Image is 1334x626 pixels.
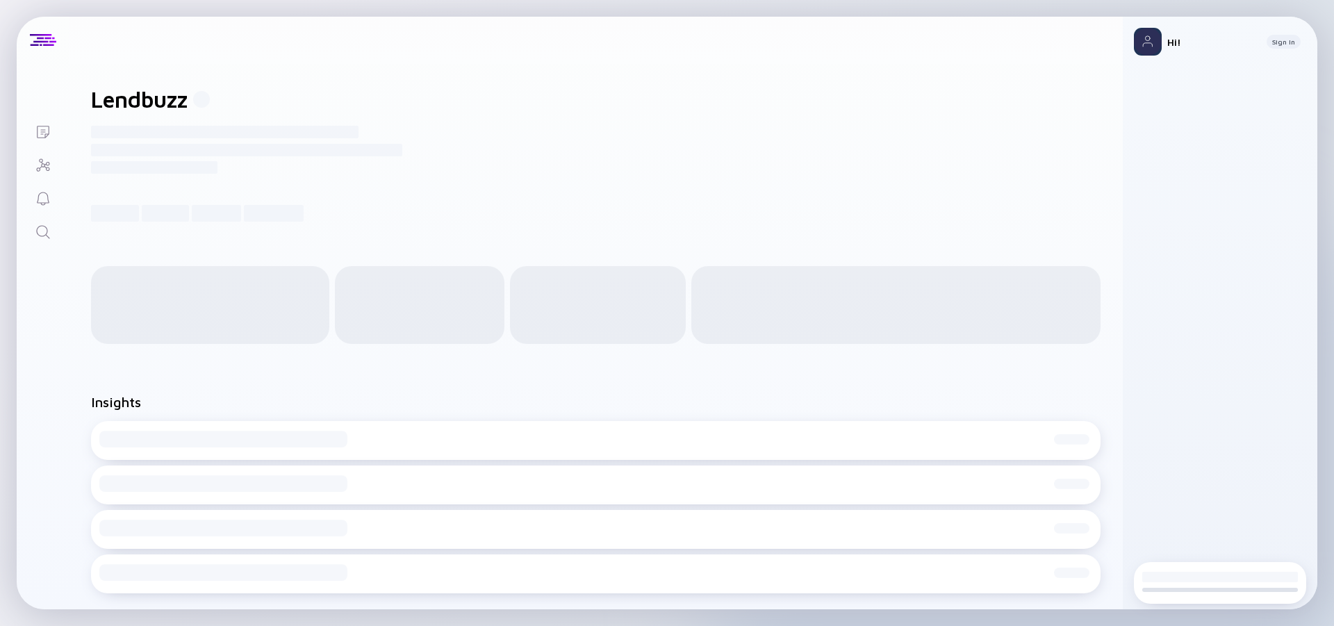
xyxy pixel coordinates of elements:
h2: Insights [91,394,141,410]
a: Lists [17,114,69,147]
div: Hi! [1167,36,1255,48]
button: Sign In [1267,35,1301,49]
a: Search [17,214,69,247]
img: Profile Picture [1134,28,1162,56]
a: Reminders [17,181,69,214]
h1: Lendbuzz [91,86,188,113]
a: Investor Map [17,147,69,181]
